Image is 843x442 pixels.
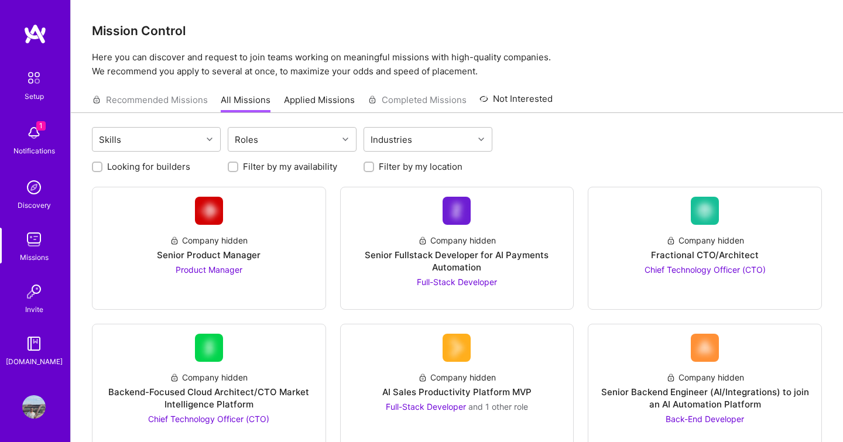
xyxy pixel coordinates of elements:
[18,199,51,211] div: Discovery
[170,371,248,383] div: Company hidden
[382,386,532,398] div: AI Sales Productivity Platform MVP
[6,355,63,368] div: [DOMAIN_NAME]
[195,334,223,362] img: Company Logo
[107,160,190,173] label: Looking for builders
[102,197,316,300] a: Company LogoCompany hiddenSenior Product ManagerProduct Manager
[443,197,471,225] img: Company Logo
[221,94,270,113] a: All Missions
[22,332,46,355] img: guide book
[478,136,484,142] i: icon Chevron
[443,334,471,362] img: Company Logo
[479,92,553,113] a: Not Interested
[417,277,497,287] span: Full-Stack Developer
[598,334,812,437] a: Company LogoCompany hiddenSenior Backend Engineer (AI/Integrations) to join an AI Automation Plat...
[418,234,496,246] div: Company hidden
[195,197,223,225] img: Company Logo
[350,197,564,300] a: Company LogoCompany hiddenSenior Fullstack Developer for AI Payments AutomationFull-Stack Developer
[386,402,466,412] span: Full-Stack Developer
[350,334,564,437] a: Company LogoCompany hiddenAI Sales Productivity Platform MVPFull-Stack Developer and 1 other role
[102,386,316,410] div: Backend-Focused Cloud Architect/CTO Market Intelligence Platform
[22,228,46,251] img: teamwork
[350,249,564,273] div: Senior Fullstack Developer for AI Payments Automation
[243,160,337,173] label: Filter by my availability
[19,395,49,419] a: User Avatar
[284,94,355,113] a: Applied Missions
[92,50,822,78] p: Here you can discover and request to join teams working on meaningful missions with high-quality ...
[92,23,822,38] h3: Mission Control
[666,234,744,246] div: Company hidden
[148,414,269,424] span: Chief Technology Officer (CTO)
[23,23,47,44] img: logo
[170,234,248,246] div: Company hidden
[418,371,496,383] div: Company hidden
[232,131,261,148] div: Roles
[645,265,766,275] span: Chief Technology Officer (CTO)
[666,371,744,383] div: Company hidden
[651,249,759,261] div: Fractional CTO/Architect
[176,265,242,275] span: Product Manager
[666,414,744,424] span: Back-End Developer
[25,303,43,316] div: Invite
[25,90,44,102] div: Setup
[22,66,46,90] img: setup
[379,160,462,173] label: Filter by my location
[207,136,213,142] i: icon Chevron
[102,334,316,437] a: Company LogoCompany hiddenBackend-Focused Cloud Architect/CTO Market Intelligence PlatformChief T...
[368,131,415,148] div: Industries
[342,136,348,142] i: icon Chevron
[22,176,46,199] img: discovery
[157,249,261,261] div: Senior Product Manager
[598,386,812,410] div: Senior Backend Engineer (AI/Integrations) to join an AI Automation Platform
[96,131,124,148] div: Skills
[598,197,812,300] a: Company LogoCompany hiddenFractional CTO/ArchitectChief Technology Officer (CTO)
[22,395,46,419] img: User Avatar
[20,251,49,263] div: Missions
[468,402,528,412] span: and 1 other role
[22,280,46,303] img: Invite
[691,197,719,225] img: Company Logo
[691,334,719,362] img: Company Logo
